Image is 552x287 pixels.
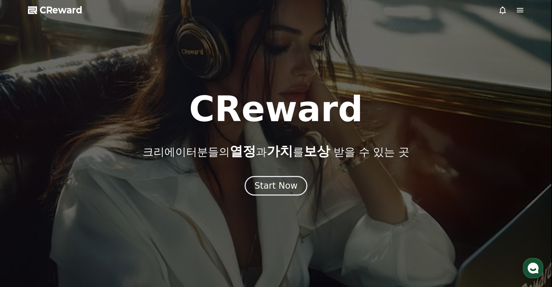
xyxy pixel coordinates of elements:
[245,176,307,196] button: Start Now
[254,180,298,192] div: Start Now
[143,144,409,159] p: 크리에이터분들의 과 를 받을 수 있는 곳
[304,144,330,159] span: 보상
[40,4,82,16] span: CReward
[189,92,363,127] h1: CReward
[28,4,82,16] a: CReward
[245,183,307,190] a: Start Now
[267,144,293,159] span: 가치
[230,144,256,159] span: 열정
